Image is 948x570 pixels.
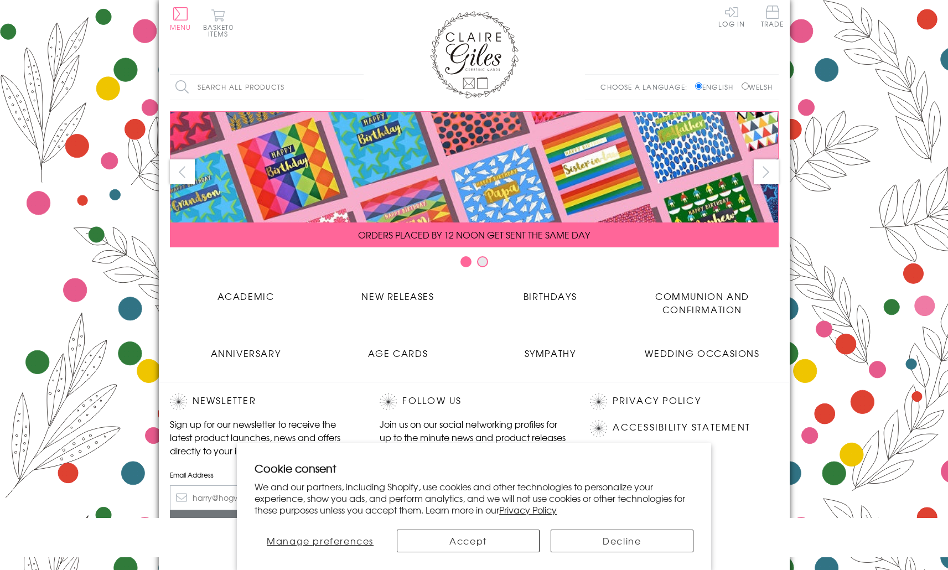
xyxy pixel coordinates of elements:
[211,346,281,360] span: Anniversary
[267,534,374,547] span: Manage preferences
[474,338,626,360] a: Sympathy
[524,289,577,303] span: Birthdays
[613,420,750,435] a: Accessibility Statement
[170,256,779,273] div: Carousel Pagination
[170,159,195,184] button: prev
[380,393,568,410] h2: Follow Us
[170,75,364,100] input: Search all products
[255,530,386,552] button: Manage preferences
[754,159,779,184] button: next
[645,346,759,360] span: Wedding Occasions
[474,281,626,303] a: Birthdays
[477,256,488,267] button: Carousel Page 2
[217,289,274,303] span: Academic
[170,338,322,360] a: Anniversary
[170,510,358,535] input: Subscribe
[255,481,693,515] p: We and our partners, including Shopify, use cookies and other technologies to personalize your ex...
[170,485,358,510] input: harry@hogwarts.edu
[170,7,191,30] button: Menu
[170,417,358,457] p: Sign up for our newsletter to receive the latest product launches, news and offers directly to yo...
[655,289,749,316] span: Communion and Confirmation
[695,82,739,92] label: English
[499,503,557,516] a: Privacy Policy
[170,393,358,410] h2: Newsletter
[397,530,540,552] button: Accept
[742,82,773,92] label: Welsh
[695,82,702,90] input: English
[525,346,576,360] span: Sympathy
[170,281,322,303] a: Academic
[626,338,779,360] a: Wedding Occasions
[718,6,745,27] a: Log In
[358,228,590,241] span: ORDERS PLACED BY 12 NOON GET SENT THE SAME DAY
[203,9,234,37] button: Basket0 items
[761,6,784,29] a: Trade
[361,289,434,303] span: New Releases
[626,281,779,316] a: Communion and Confirmation
[208,22,234,39] span: 0 items
[322,338,474,360] a: Age Cards
[761,6,784,27] span: Trade
[170,470,358,480] label: Email Address
[255,460,693,476] h2: Cookie consent
[322,281,474,303] a: New Releases
[600,82,693,92] p: Choose a language:
[353,75,364,100] input: Search
[551,530,693,552] button: Decline
[742,82,749,90] input: Welsh
[380,417,568,457] p: Join us on our social networking profiles for up to the minute news and product releases the mome...
[368,346,428,360] span: Age Cards
[430,11,519,99] img: Claire Giles Greetings Cards
[613,393,701,408] a: Privacy Policy
[170,22,191,32] span: Menu
[460,256,472,267] button: Carousel Page 1 (Current Slide)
